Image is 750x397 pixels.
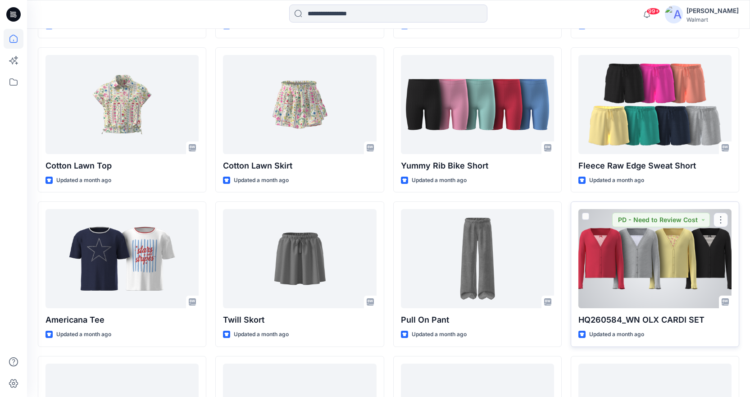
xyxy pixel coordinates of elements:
p: Americana Tee [45,314,199,326]
p: Fleece Raw Edge Sweat Short [578,160,732,172]
a: Cotton Lawn Skirt [223,55,376,154]
p: Cotton Lawn Top [45,160,199,172]
p: Updated a month ago [589,330,644,339]
div: Walmart [686,16,739,23]
p: Yummy Rib Bike Short [401,160,554,172]
a: Fleece Raw Edge Sweat Short [578,55,732,154]
a: Americana Tee [45,209,199,308]
p: Updated a month ago [56,330,111,339]
p: Updated a month ago [412,176,467,185]
img: avatar [665,5,683,23]
span: 99+ [646,8,660,15]
p: Updated a month ago [412,330,467,339]
a: HQ260584_WN OLX CARDI SET [578,209,732,308]
a: Cotton Lawn Top [45,55,199,154]
div: [PERSON_NAME] [686,5,739,16]
p: Updated a month ago [589,176,644,185]
a: Pull On Pant [401,209,554,308]
p: Twill Skort [223,314,376,326]
p: Updated a month ago [56,176,111,185]
p: HQ260584_WN OLX CARDI SET [578,314,732,326]
p: Updated a month ago [234,330,289,339]
p: Pull On Pant [401,314,554,326]
a: Twill Skort [223,209,376,308]
p: Updated a month ago [234,176,289,185]
p: Cotton Lawn Skirt [223,160,376,172]
a: Yummy Rib Bike Short [401,55,554,154]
